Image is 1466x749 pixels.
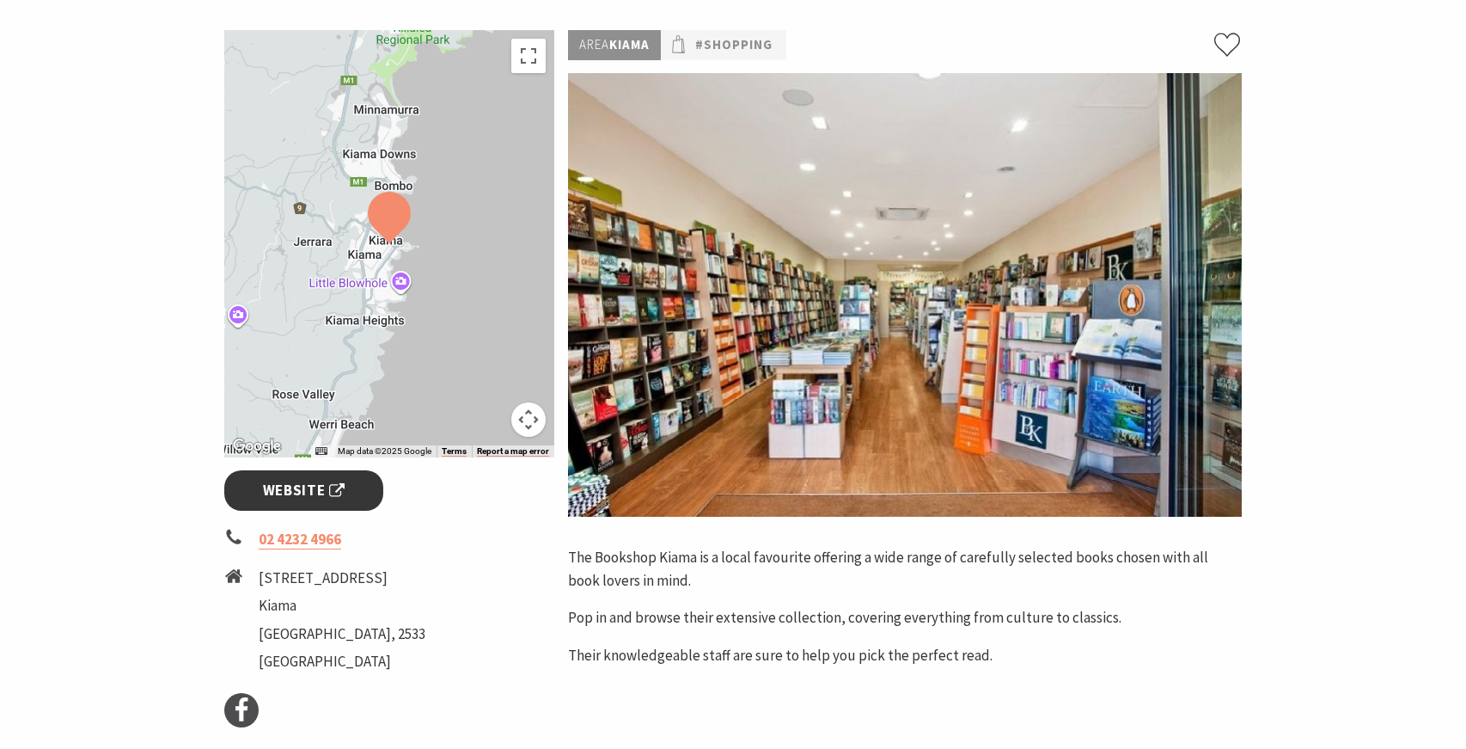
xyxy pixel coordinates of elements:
span: Website [263,479,345,502]
button: Map camera controls [511,402,546,437]
span: Area [579,36,609,52]
button: Toggle fullscreen view [511,39,546,73]
a: Open this area in Google Maps (opens a new window) [229,435,285,457]
a: 02 4232 4966 [259,530,341,549]
p: Pop in and browse their extensive collection, covering everything from culture to classics. [568,606,1242,629]
li: [GEOGRAPHIC_DATA] [259,650,425,673]
p: Kiama [568,30,661,60]
li: [STREET_ADDRESS] [259,567,425,590]
span: Map data ©2025 Google [338,446,431,456]
a: Website [224,470,383,511]
li: [GEOGRAPHIC_DATA], 2533 [259,623,425,646]
p: The Bookshop Kiama is a local favourite offering a wide range of carefully selected books chosen ... [568,546,1242,592]
a: Terms (opens in new tab) [442,446,467,457]
a: Report a map error [477,446,549,457]
p: Their knowledgeable staff are sure to help you pick the perfect read. [568,644,1242,667]
img: Google [229,435,285,457]
button: Keyboard shortcuts [315,445,327,457]
a: #Shopping [695,34,773,56]
li: Kiama [259,594,425,617]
